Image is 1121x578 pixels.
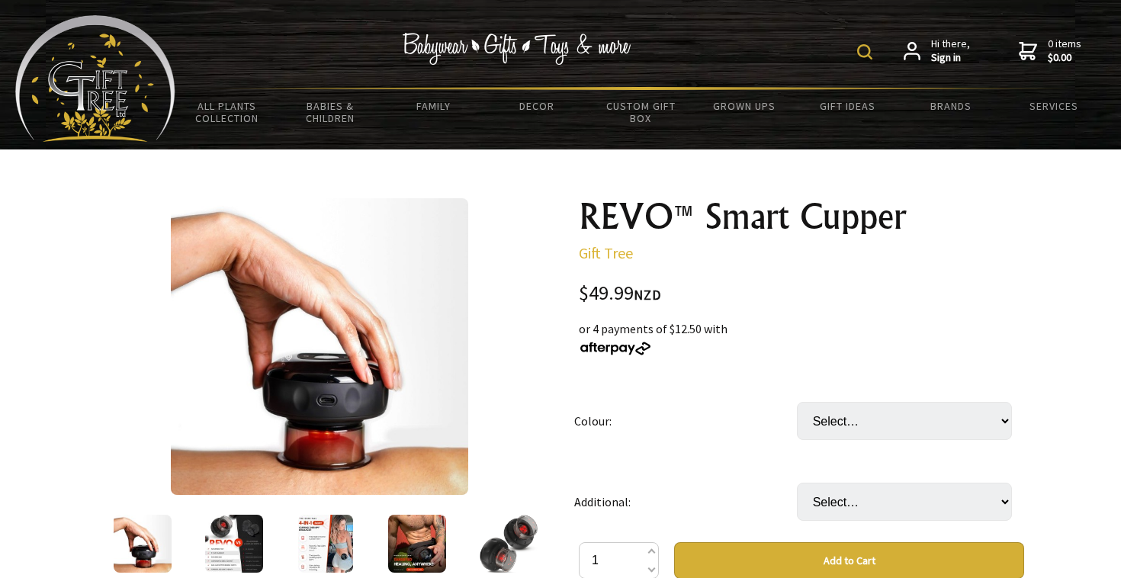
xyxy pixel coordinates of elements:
span: NZD [634,286,661,303]
img: REVO™ Smart Cupper [480,515,538,573]
img: REVO™ Smart Cupper [114,515,172,573]
img: Babywear - Gifts - Toys & more [402,33,631,65]
a: Hi there,Sign in [904,37,970,64]
div: or 4 payments of $12.50 with [579,320,1024,356]
a: Decor [486,90,589,122]
img: Afterpay [579,342,652,355]
h1: REVO™ Smart Cupper [579,198,1024,235]
a: Services [1003,90,1107,122]
img: product search [857,44,872,59]
span: 0 items [1048,37,1081,64]
a: Gift Ideas [795,90,899,122]
img: REVO™ Smart Cupper [298,515,354,573]
strong: $0.00 [1048,51,1081,65]
td: Colour: [574,381,797,461]
a: All Plants Collection [175,90,279,134]
strong: Sign in [931,51,970,65]
span: Hi there, [931,37,970,64]
a: Babies & Children [279,90,383,134]
div: $49.99 [579,284,1024,304]
a: Gift Tree [579,243,633,262]
a: Family [382,90,486,122]
a: Brands [899,90,1003,122]
img: Babyware - Gifts - Toys and more... [15,15,175,142]
img: REVO™ Smart Cupper [205,515,263,573]
a: Custom Gift Box [589,90,692,134]
img: REVO™ Smart Cupper [171,198,467,495]
td: Additional: [574,461,797,542]
a: 0 items$0.00 [1019,37,1081,64]
img: REVO™ Smart Cupper [388,515,446,573]
a: Grown Ups [692,90,796,122]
